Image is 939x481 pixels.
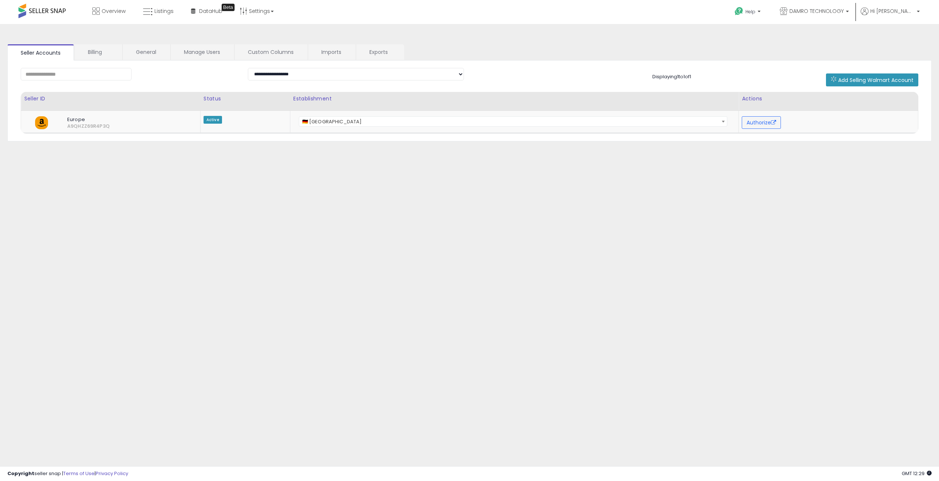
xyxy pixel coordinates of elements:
[789,7,844,15] span: DAMRO TECHNOLOGY
[299,116,728,127] span: 🇩🇪 Germany
[745,8,755,15] span: Help
[356,44,403,60] a: Exports
[838,76,914,84] span: Add Selling Walmart Account
[199,7,222,15] span: DataHub
[154,7,174,15] span: Listings
[652,73,691,80] span: Displaying 1 to 1 of 1
[204,116,222,124] span: Active
[171,44,233,60] a: Manage Users
[24,95,197,103] div: Seller ID
[742,116,781,129] button: Authorize
[729,1,768,24] a: Help
[75,44,122,60] a: Billing
[861,7,920,24] a: Hi [PERSON_NAME]
[235,44,307,60] a: Custom Columns
[204,95,287,103] div: Status
[35,116,48,129] img: amazon.png
[299,117,727,127] span: 🇩🇪 Germany
[62,116,184,123] span: Europe
[742,95,915,103] div: Actions
[308,44,355,60] a: Imports
[62,123,82,130] span: A9QHZZ69R4P3Q
[7,44,74,61] a: Seller Accounts
[123,44,170,60] a: General
[870,7,915,15] span: Hi [PERSON_NAME]
[222,4,235,11] div: Tooltip anchor
[102,7,126,15] span: Overview
[734,7,744,16] i: Get Help
[826,73,918,86] button: Add Selling Walmart Account
[293,95,736,103] div: Establishment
